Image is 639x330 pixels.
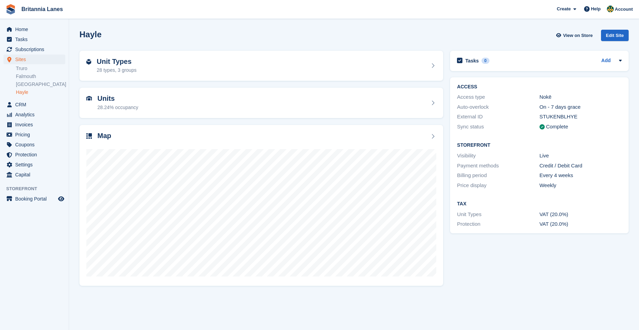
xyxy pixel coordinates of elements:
div: Visibility [457,152,539,160]
a: Truro [16,65,65,72]
a: Britannia Lanes [19,3,66,15]
a: menu [3,170,65,179]
span: Settings [15,160,57,169]
span: Pricing [15,130,57,139]
div: STUKENBLHYE [540,113,622,121]
img: Sarah Lane [607,6,614,12]
a: Edit Site [601,30,629,44]
a: Falmouth [16,73,65,80]
a: menu [3,110,65,119]
div: Live [540,152,622,160]
span: Capital [15,170,57,179]
h2: Map [97,132,111,140]
a: menu [3,140,65,149]
span: Help [591,6,601,12]
a: Preview store [57,195,65,203]
div: Payment methods [457,162,539,170]
a: [GEOGRAPHIC_DATA] [16,81,65,88]
a: Units 28.24% occupancy [79,88,443,118]
span: Sites [15,55,57,64]
img: unit-icn-7be61d7bf1b0ce9d3e12c5938cc71ed9869f7b940bace4675aadf7bd6d80202e.svg [86,96,92,101]
h2: Units [97,95,138,103]
div: VAT (20.0%) [540,211,622,219]
span: Protection [15,150,57,159]
h2: Hayle [79,30,102,39]
a: menu [3,194,65,204]
a: View on Store [555,30,595,41]
h2: Storefront [457,143,622,148]
h2: ACCESS [457,84,622,90]
div: 0 [481,58,489,64]
div: Credit / Debit Card [540,162,622,170]
span: Home [15,25,57,34]
a: menu [3,120,65,129]
a: menu [3,130,65,139]
div: Access type [457,93,539,101]
a: Map [79,125,443,286]
span: Account [615,6,633,13]
div: VAT (20.0%) [540,220,622,228]
h2: Tasks [465,58,479,64]
span: View on Store [563,32,593,39]
div: Auto-overlock [457,103,539,111]
span: Coupons [15,140,57,149]
a: menu [3,35,65,44]
h2: Tax [457,201,622,207]
div: Sync status [457,123,539,131]
img: stora-icon-8386f47178a22dfd0bd8f6a31ec36ba5ce8667c1dd55bd0f319d3a0aa187defe.svg [6,4,16,14]
span: Analytics [15,110,57,119]
a: Hayle [16,89,65,96]
span: Create [557,6,571,12]
span: Booking Portal [15,194,57,204]
h2: Unit Types [97,58,136,66]
span: Storefront [6,185,69,192]
div: On - 7 days grace [540,103,622,111]
div: 28 types, 3 groups [97,67,136,74]
div: Nokē [540,93,622,101]
span: Invoices [15,120,57,129]
img: unit-type-icn-2b2737a686de81e16bb02015468b77c625bbabd49415b5ef34ead5e3b44a266d.svg [86,59,91,65]
a: menu [3,25,65,34]
span: CRM [15,100,57,109]
a: menu [3,100,65,109]
a: menu [3,55,65,64]
a: menu [3,160,65,169]
span: Tasks [15,35,57,44]
a: Add [601,57,611,65]
div: Unit Types [457,211,539,219]
div: Protection [457,220,539,228]
div: Edit Site [601,30,629,41]
div: Complete [546,123,568,131]
a: Unit Types 28 types, 3 groups [79,51,443,81]
img: map-icn-33ee37083ee616e46c38cad1a60f524a97daa1e2b2c8c0bc3eb3415660979fc1.svg [86,133,92,139]
div: Every 4 weeks [540,172,622,179]
a: menu [3,45,65,54]
div: Billing period [457,172,539,179]
div: 28.24% occupancy [97,104,138,111]
div: Price display [457,182,539,190]
div: Weekly [540,182,622,190]
a: menu [3,150,65,159]
div: External ID [457,113,539,121]
span: Subscriptions [15,45,57,54]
